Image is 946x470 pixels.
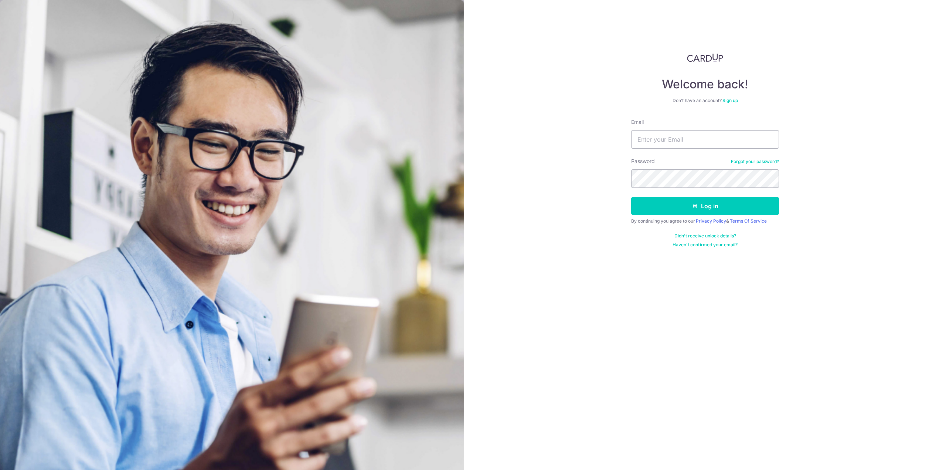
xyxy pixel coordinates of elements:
img: CardUp Logo [687,53,723,62]
label: Password [631,158,655,165]
div: Don’t have an account? [631,98,779,104]
a: Privacy Policy [696,218,726,224]
input: Enter your Email [631,130,779,149]
button: Log in [631,197,779,215]
a: Forgot your password? [731,159,779,165]
a: Terms Of Service [730,218,767,224]
a: Haven't confirmed your email? [673,242,738,248]
a: Sign up [722,98,738,103]
label: Email [631,118,644,126]
h4: Welcome back! [631,77,779,92]
a: Didn't receive unlock details? [674,233,736,239]
div: By continuing you agree to our & [631,218,779,224]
